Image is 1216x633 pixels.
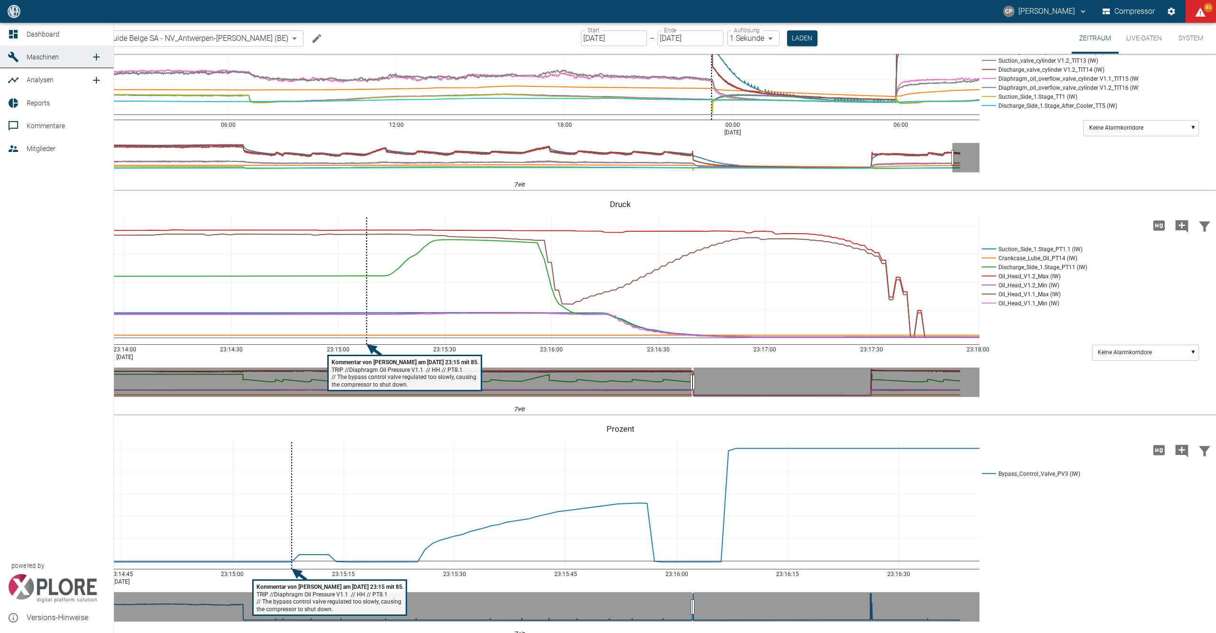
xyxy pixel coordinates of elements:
button: christoph.palm@neuman-esser.com [1002,3,1089,20]
tspan: Kommentar von [PERSON_NAME] am [DATE] 23:15 mit 85.028 [332,359,489,366]
button: Daten filtern [1193,438,1216,463]
span: Hohe Auflösung [1148,445,1170,454]
span: 908000047_Air Liquide Belge SA - NV_Antwerpen-[PERSON_NAME] (BE) [50,33,288,44]
label: Start [588,26,599,34]
tspan: // The bypass control valve regulated too slowly, causing [332,374,476,380]
tspan: the compressor to shut down. [332,381,408,388]
button: Kommentar hinzufügen [1170,438,1193,463]
span: Analysen [27,76,54,84]
a: new /analyses/list/0 [87,71,106,90]
span: powered by [11,561,44,570]
span: Dashboard [27,30,59,38]
span: 85 [1204,3,1213,12]
button: Zeitraum [1072,23,1119,54]
input: DD.MM.YYYY [657,30,723,46]
span: Maschinen [27,53,59,61]
tspan: Kommentar von [PERSON_NAME] am [DATE] 23:15 mit 85.028 [256,584,414,590]
label: Ende [664,26,676,34]
p: – [650,33,655,44]
a: 908000047_Air Liquide Belge SA - NV_Antwerpen-[PERSON_NAME] (BE) [35,33,288,44]
tspan: the compressor to shut down. [256,606,333,613]
input: DD.MM.YYYY [581,30,647,46]
text: Keine Alarmkorridore [1098,349,1152,356]
span: Reports [27,99,50,107]
button: System [1169,23,1212,54]
tspan: // The bypass control valve regulated too slowly, causing [256,598,401,605]
button: Live-Daten [1119,23,1169,54]
img: logo [7,5,21,18]
tspan: TRIP //Diaphragm Oil Pressure V1.1 // HH // PT8.1 [256,591,388,598]
button: Kommentar hinzufügen [1170,213,1193,238]
div: 1 Sekunde [727,30,779,46]
button: Compressor [1101,3,1157,20]
span: Hohe Auflösung [1148,220,1170,229]
label: Auflösung [734,26,760,34]
div: CP [1003,6,1015,17]
span: Mitglieder [27,145,56,152]
img: Xplore Logo [8,574,97,603]
span: Kommentare [27,122,65,130]
span: Versions-Hinweise [27,612,106,624]
button: Laden [787,30,817,46]
button: Einstellungen [1163,3,1180,20]
button: Machine bearbeiten [307,29,326,48]
tspan: TRIP //Diaphragm Oil Pressure V1.1 // HH // PT8.1 [332,367,463,373]
text: Keine Alarmkorridore [1089,124,1143,131]
button: Daten filtern [1193,213,1216,238]
a: new /machines [87,47,106,66]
